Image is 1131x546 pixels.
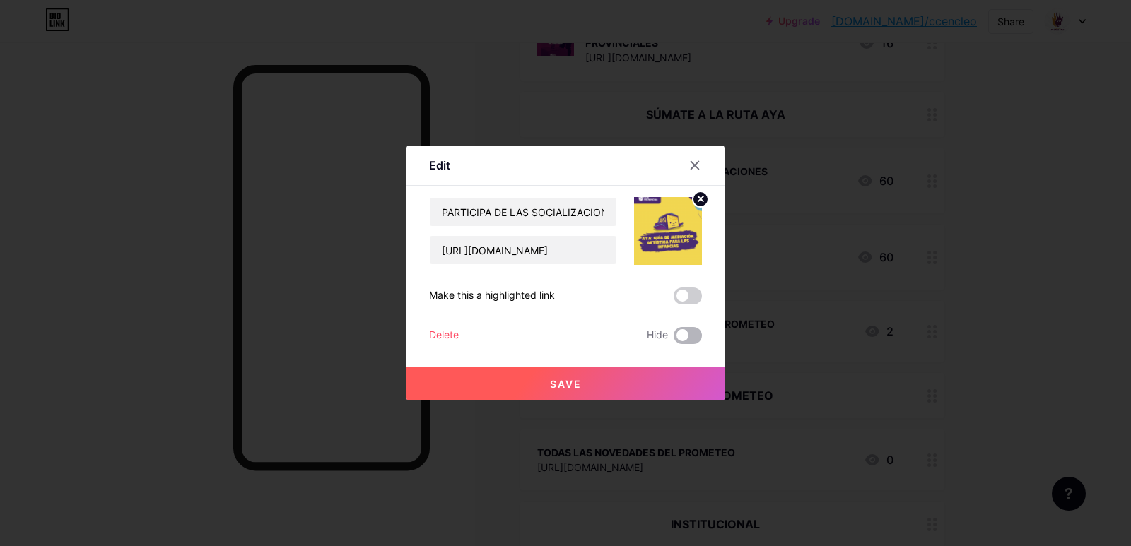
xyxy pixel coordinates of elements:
[430,198,616,226] input: Title
[406,367,725,400] button: Save
[429,287,555,304] div: Make this a highlighted link
[430,236,616,264] input: URL
[647,327,668,344] span: Hide
[550,378,582,390] span: Save
[429,327,459,344] div: Delete
[634,197,702,265] img: link_thumbnail
[429,157,450,174] div: Edit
